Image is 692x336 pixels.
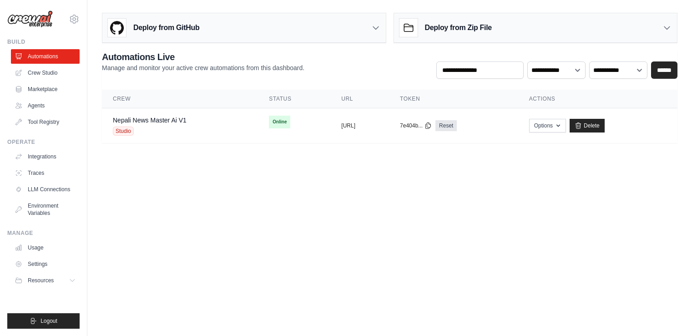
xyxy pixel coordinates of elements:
[28,277,54,284] span: Resources
[330,90,389,108] th: URL
[11,182,80,197] a: LLM Connections
[7,10,53,28] img: Logo
[11,149,80,164] a: Integrations
[7,138,80,146] div: Operate
[435,120,457,131] a: Reset
[269,116,290,128] span: Online
[108,19,126,37] img: GitHub Logo
[102,90,258,108] th: Crew
[11,82,80,97] a: Marketplace
[113,127,134,136] span: Studio
[7,229,80,237] div: Manage
[11,98,80,113] a: Agents
[113,117,187,124] a: Nepali News Master Ai V1
[40,317,57,325] span: Logout
[7,313,80,329] button: Logout
[11,240,80,255] a: Usage
[102,51,304,63] h2: Automations Live
[400,122,432,129] button: 7e404b...
[529,119,566,132] button: Options
[11,273,80,288] button: Resources
[133,22,199,33] h3: Deploy from GitHub
[11,115,80,129] a: Tool Registry
[258,90,330,108] th: Status
[11,66,80,80] a: Crew Studio
[570,119,605,132] a: Delete
[7,38,80,46] div: Build
[389,90,518,108] th: Token
[11,199,80,220] a: Environment Variables
[11,257,80,271] a: Settings
[102,63,304,72] p: Manage and monitor your active crew automations from this dashboard.
[425,22,492,33] h3: Deploy from Zip File
[11,49,80,64] a: Automations
[11,166,80,180] a: Traces
[518,90,677,108] th: Actions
